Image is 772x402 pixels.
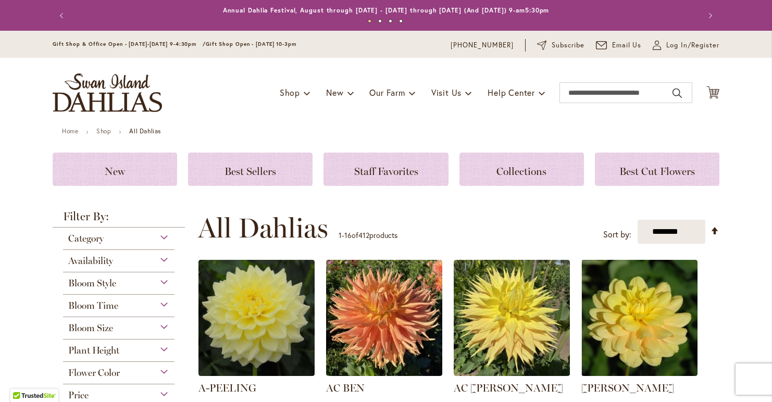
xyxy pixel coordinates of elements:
span: Availability [68,255,113,267]
span: Collections [496,165,546,178]
span: Price [68,390,89,401]
span: Log In/Register [666,40,719,51]
button: 2 of 4 [378,19,382,23]
p: - of products [339,227,397,244]
span: New [105,165,125,178]
span: 16 [344,230,352,240]
a: AC [PERSON_NAME] [454,382,563,394]
span: Staff Favorites [354,165,418,178]
span: 412 [358,230,369,240]
span: All Dahlias [198,212,328,244]
img: A-Peeling [198,260,315,376]
span: Gift Shop Open - [DATE] 10-3pm [206,41,296,47]
a: Annual Dahlia Festival, August through [DATE] - [DATE] through [DATE] (And [DATE]) 9-am5:30pm [223,6,550,14]
a: Best Sellers [188,153,313,186]
span: Gift Shop & Office Open - [DATE]-[DATE] 9-4:30pm / [53,41,206,47]
button: Previous [53,5,73,26]
label: Sort by: [603,225,631,244]
span: 1 [339,230,342,240]
img: AHOY MATEY [581,260,698,376]
a: store logo [53,73,162,112]
span: Bloom Size [68,322,113,334]
span: Flower Color [68,367,120,379]
span: New [326,87,343,98]
a: Best Cut Flowers [595,153,719,186]
a: Collections [459,153,584,186]
a: AC BEN [326,382,365,394]
img: AC BEN [326,260,442,376]
iframe: Launch Accessibility Center [8,365,37,394]
a: A-PEELING [198,382,256,394]
span: Subscribe [552,40,584,51]
span: Help Center [488,87,535,98]
a: AC BEN [326,368,442,378]
span: Our Farm [369,87,405,98]
a: New [53,153,177,186]
a: Home [62,127,78,135]
button: 3 of 4 [389,19,392,23]
a: Staff Favorites [323,153,448,186]
a: A-Peeling [198,368,315,378]
strong: All Dahlias [129,127,161,135]
span: Plant Height [68,345,119,356]
a: Shop [96,127,111,135]
img: AC Jeri [454,260,570,376]
a: [PERSON_NAME] [581,382,674,394]
span: Email Us [612,40,642,51]
span: Bloom Time [68,300,118,311]
button: 1 of 4 [368,19,371,23]
a: Log In/Register [653,40,719,51]
a: AC Jeri [454,368,570,378]
span: Visit Us [431,87,462,98]
span: Category [68,233,104,244]
span: Shop [280,87,300,98]
button: Next [699,5,719,26]
span: Best Sellers [225,165,276,178]
strong: Filter By: [53,211,185,228]
a: Email Us [596,40,642,51]
a: Subscribe [537,40,584,51]
button: 4 of 4 [399,19,403,23]
a: AHOY MATEY [581,368,698,378]
span: Best Cut Flowers [619,165,695,178]
span: Bloom Style [68,278,116,289]
a: [PHONE_NUMBER] [451,40,514,51]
